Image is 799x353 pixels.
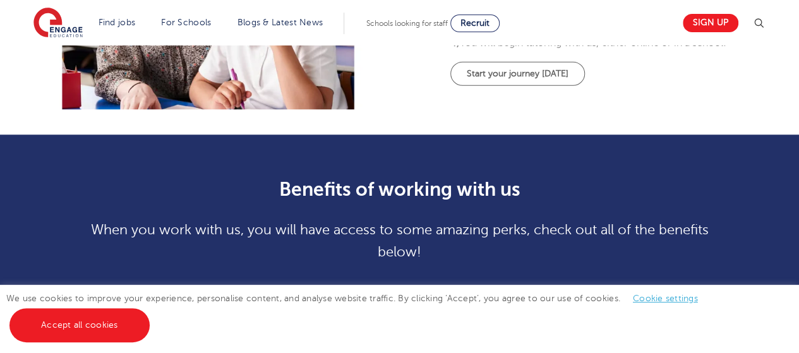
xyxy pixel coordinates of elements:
span: We use cookies to improve your experience, personalise content, and analyse website traffic. By c... [6,294,711,330]
a: Recruit [450,15,500,32]
span: Recruit [460,18,490,28]
a: Accept all cookies [9,308,150,342]
h2: Benefits of working with us [90,179,709,200]
a: For Schools [161,18,211,27]
a: Find jobs [99,18,136,27]
a: Blogs & Latest News [237,18,323,27]
a: Sign up [683,14,738,32]
span: Schools looking for staff [366,19,448,28]
a: Start your journey [DATE] [450,61,585,85]
img: Engage Education [33,8,83,39]
p: When you work with us, you will have access to some amazing perks, check out all of the benefits ... [90,219,709,263]
a: Cookie settings [633,294,698,303]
